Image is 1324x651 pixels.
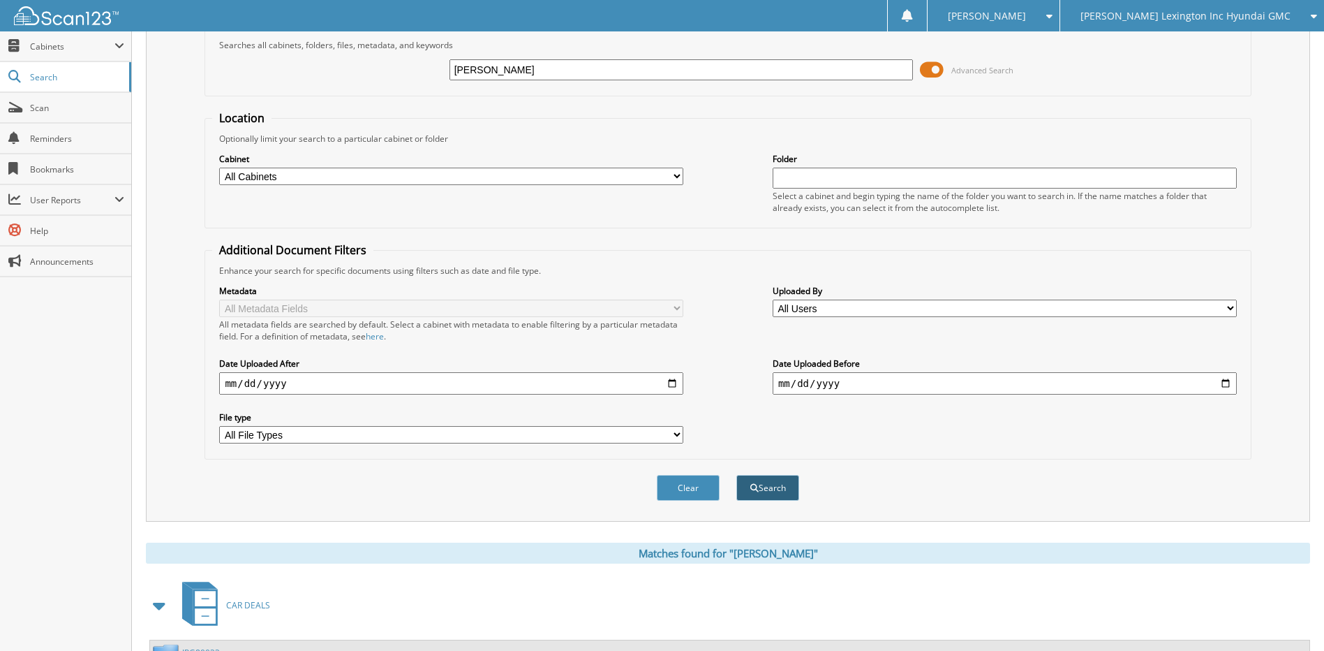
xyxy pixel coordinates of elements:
span: Search [30,71,122,83]
input: end [773,372,1237,395]
button: Search [736,475,799,501]
input: start [219,372,683,395]
label: Metadata [219,285,683,297]
button: Clear [657,475,720,501]
span: User Reports [30,194,114,206]
span: Scan [30,102,124,114]
span: Cabinets [30,41,114,52]
div: Searches all cabinets, folders, files, metadata, and keywords [212,39,1243,51]
span: Bookmarks [30,163,124,175]
div: Select a cabinet and begin typing the name of the folder you want to search in. If the name match... [773,190,1237,214]
a: here [366,330,384,342]
legend: Location [212,110,272,126]
label: Cabinet [219,153,683,165]
span: [PERSON_NAME] [948,12,1026,20]
label: File type [219,411,683,423]
label: Date Uploaded Before [773,358,1237,370]
img: scan123-logo-white.svg [14,6,119,25]
span: Advanced Search [951,65,1013,75]
div: Enhance your search for specific documents using filters such as date and file type. [212,265,1243,277]
div: Optionally limit your search to a particular cabinet or folder [212,133,1243,145]
a: CAR DEALS [174,578,270,633]
span: Announcements [30,256,124,268]
div: Matches found for "[PERSON_NAME]" [146,543,1310,564]
label: Uploaded By [773,285,1237,297]
span: Help [30,225,124,237]
span: CAR DEALS [226,599,270,611]
iframe: Chat Widget [1254,584,1324,651]
span: Reminders [30,133,124,145]
label: Folder [773,153,1237,165]
span: [PERSON_NAME] Lexington Inc Hyundai GMC [1080,12,1290,20]
legend: Additional Document Filters [212,242,373,258]
div: All metadata fields are searched by default. Select a cabinet with metadata to enable filtering b... [219,319,683,342]
label: Date Uploaded After [219,358,683,370]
